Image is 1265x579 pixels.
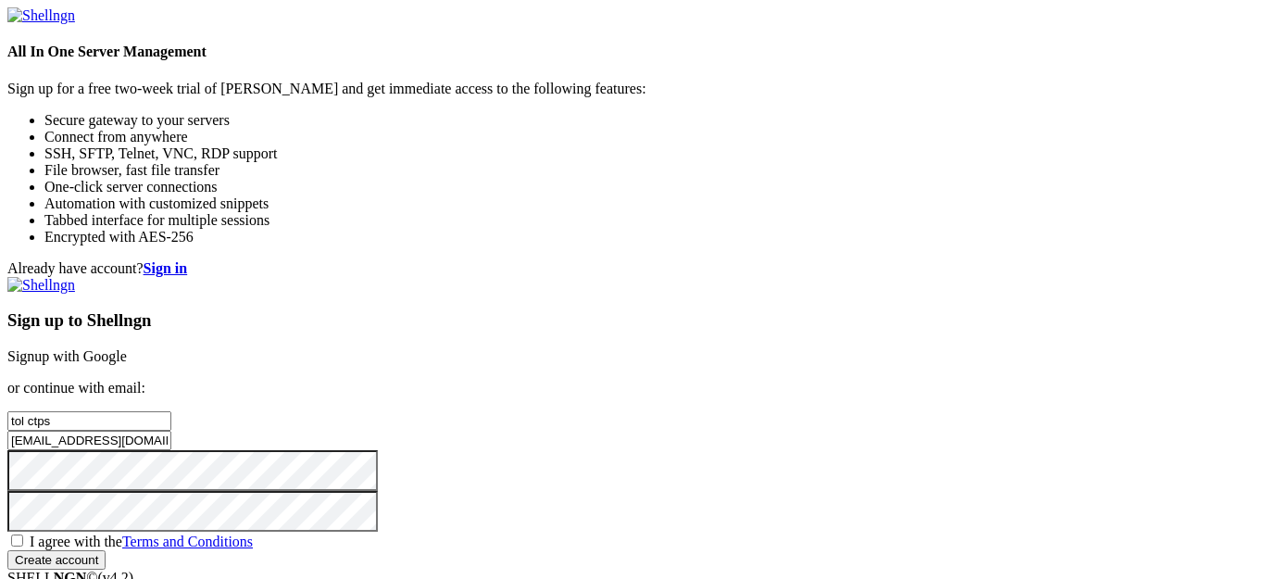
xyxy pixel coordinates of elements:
[44,129,1258,145] li: Connect from anywhere
[7,277,75,294] img: Shellngn
[44,195,1258,212] li: Automation with customized snippets
[7,310,1258,331] h3: Sign up to Shellngn
[122,534,253,549] a: Terms and Conditions
[7,81,1258,97] p: Sign up for a free two-week trial of [PERSON_NAME] and get immediate access to the following feat...
[44,162,1258,179] li: File browser, fast file transfer
[30,534,253,549] span: I agree with the
[7,411,171,431] input: Full name
[11,535,23,547] input: I agree with theTerms and Conditions
[7,550,106,570] input: Create account
[7,431,171,450] input: Email address
[7,44,1258,60] h4: All In One Server Management
[44,212,1258,229] li: Tabbed interface for multiple sessions
[44,179,1258,195] li: One-click server connections
[7,7,75,24] img: Shellngn
[44,112,1258,129] li: Secure gateway to your servers
[7,380,1258,396] p: or continue with email:
[7,348,127,364] a: Signup with Google
[144,260,188,276] a: Sign in
[44,145,1258,162] li: SSH, SFTP, Telnet, VNC, RDP support
[7,260,1258,277] div: Already have account?
[44,229,1258,245] li: Encrypted with AES-256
